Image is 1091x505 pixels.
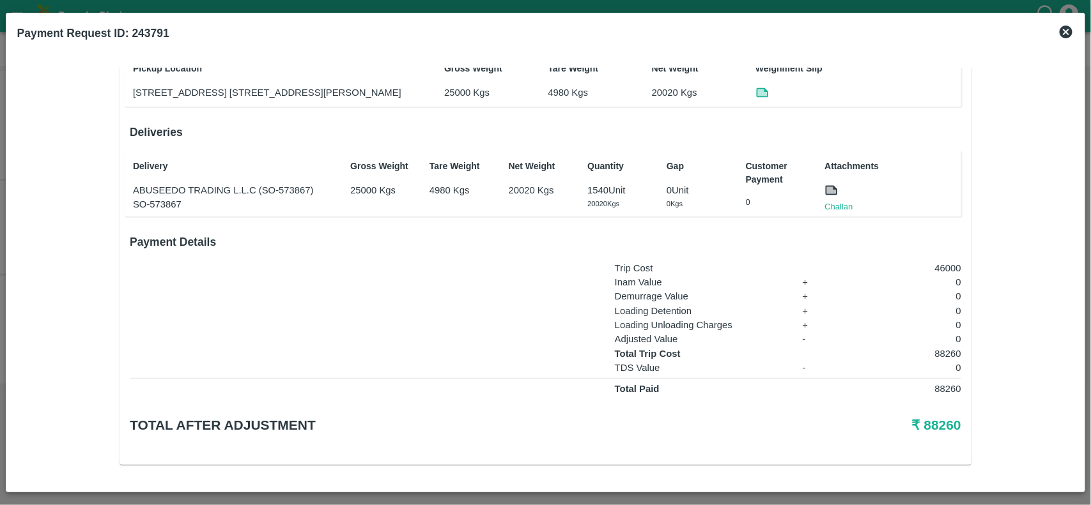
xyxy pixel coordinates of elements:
[803,275,832,289] p: +
[133,183,336,197] p: ABUSEEDO TRADING L.L.C (SO-573867)
[587,160,651,173] p: Quantity
[846,382,961,396] p: 88260
[824,200,853,213] a: Challan
[846,275,961,289] p: 0
[846,347,961,361] p: 88260
[824,160,957,173] p: Attachments
[615,304,788,318] p: Loading Detention
[429,183,493,197] p: 4980 Kgs
[846,361,961,375] p: 0
[615,275,788,289] p: Inam Value
[615,261,788,275] p: Trip Cost
[615,384,660,394] strong: Total Paid
[755,62,958,75] p: Weighment Slip
[130,233,961,251] h6: Payment Details
[846,332,961,346] p: 0
[548,62,612,75] p: Tare Weight
[444,86,508,100] p: 25000 Kgs
[615,349,681,359] strong: Total Trip Cost
[548,86,612,100] p: 4980 Kgs
[615,361,788,375] p: TDS Value
[587,183,651,197] p: 1540 Unit
[509,183,573,197] p: 20020 Kgs
[652,62,716,75] p: Net Weight
[803,289,832,303] p: +
[803,332,832,346] p: -
[133,160,336,173] p: Delivery
[429,160,493,173] p: Tare Weight
[684,416,961,434] h5: ₹ 88260
[133,86,405,100] p: [STREET_ADDRESS] [STREET_ADDRESS][PERSON_NAME]
[130,416,684,434] h5: Total after adjustment
[615,332,788,346] p: Adjusted Value
[350,183,414,197] p: 25000 Kgs
[444,62,508,75] p: Gross Weight
[133,197,336,211] p: SO-573867
[350,160,414,173] p: Gross Weight
[803,361,832,375] p: -
[652,86,716,100] p: 20020 Kgs
[746,160,810,186] p: Customer Payment
[846,261,961,275] p: 46000
[615,289,788,303] p: Demurrage Value
[133,62,405,75] p: Pickup Location
[17,27,169,40] b: Payment Request ID: 243791
[667,200,683,207] span: 0 Kgs
[803,318,832,332] p: +
[667,160,731,173] p: Gap
[509,160,573,173] p: Net Weight
[846,318,961,332] p: 0
[130,123,961,141] h6: Deliveries
[846,304,961,318] p: 0
[667,183,731,197] p: 0 Unit
[803,304,832,318] p: +
[587,200,619,207] span: 20020 Kgs
[615,318,788,332] p: Loading Unloading Charges
[746,197,810,209] p: 0
[846,289,961,303] p: 0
